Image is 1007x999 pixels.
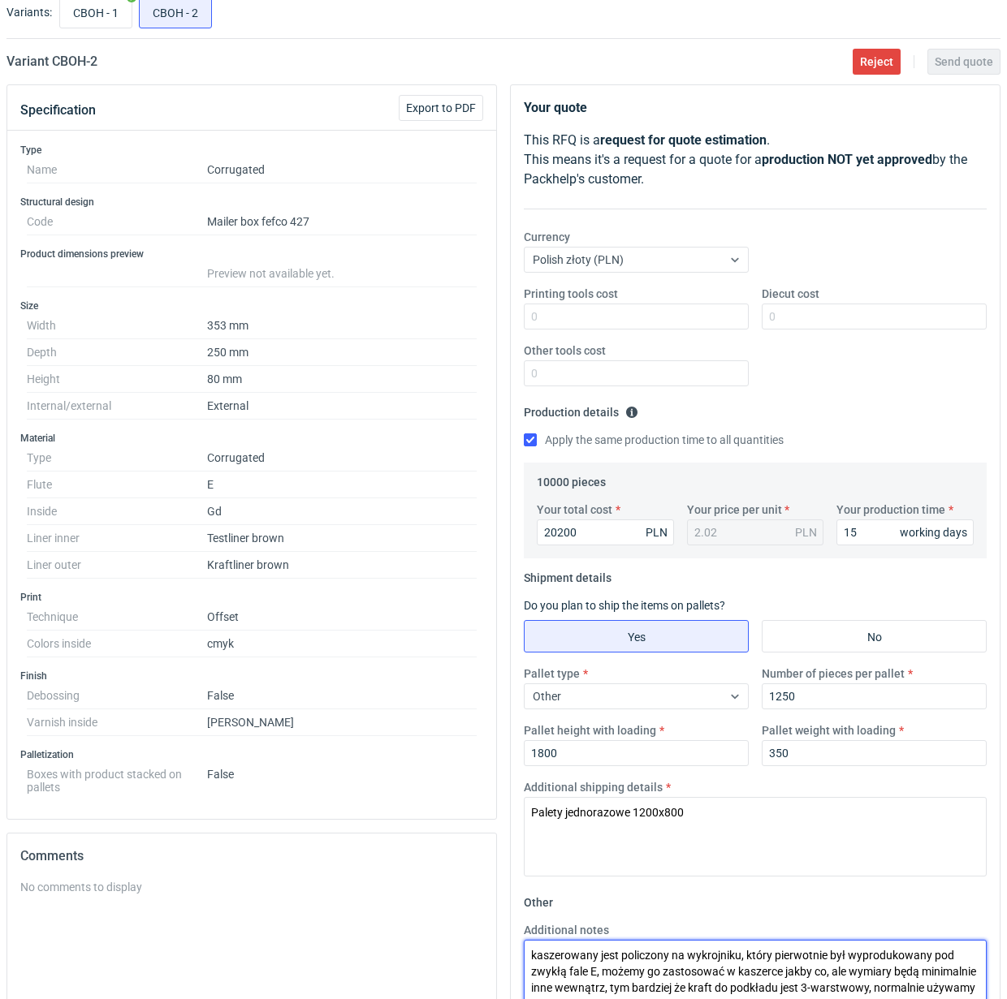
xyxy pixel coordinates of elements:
span: Export to PDF [406,102,476,114]
h2: Comments [20,846,483,866]
div: PLN [646,524,668,540]
label: No [762,620,987,652]
dt: Type [27,445,207,472]
dd: Gd [207,498,477,525]
dt: Internal/external [27,393,207,420]
dd: 80 mm [207,366,477,393]
dd: 353 mm [207,312,477,339]
dt: Colors inside [27,631,207,657]
dd: Offset [207,604,477,631]
label: Currency [524,229,570,245]
h3: Product dimensions preview [20,248,483,261]
input: 0 [524,304,749,329]
h3: Material [20,432,483,445]
dd: Corrugated [207,157,477,183]
h2: Variant CBOH - 2 [6,52,97,71]
dt: Name [27,157,207,183]
dd: Corrugated [207,445,477,472]
input: 0 [762,683,987,709]
div: working days [900,524,967,540]
label: Additional notes [524,922,609,938]
label: Other tools cost [524,342,606,359]
legend: Shipment details [524,565,612,584]
input: 0 [524,360,749,386]
dd: [PERSON_NAME] [207,709,477,736]
label: Pallet height with loading [524,722,656,738]
legend: Production details [524,399,638,419]
label: Variants: [6,4,52,20]
legend: Other [524,889,553,909]
dt: Varnish inside [27,709,207,736]
h3: Structural design [20,196,483,209]
dt: Technique [27,604,207,631]
span: Polish złoty (PLN) [533,253,624,266]
dd: External [207,393,477,420]
dt: Boxes with product stacked on pallets [27,761,207,794]
label: Additional shipping details [524,779,663,795]
button: Send quote [927,49,1001,75]
dd: False [207,683,477,709]
button: Reject [853,49,901,75]
label: Pallet weight with loading [762,722,896,738]
label: Your price per unit [687,502,782,518]
div: PLN [795,524,817,540]
span: Other [533,690,561,703]
span: Reject [860,56,893,67]
strong: request for quote estimation [600,132,767,148]
dt: Code [27,209,207,235]
input: 0 [537,519,674,545]
h3: Type [20,144,483,157]
dt: Width [27,312,207,339]
dd: E [207,472,477,498]
legend: 10000 pieces [537,469,606,489]
strong: Your quote [524,100,587,115]
h3: Palletization [20,748,483,761]
dt: Inside [27,498,207,525]
button: Export to PDF [399,95,483,121]
h3: Print [20,591,483,604]
dt: Height [27,366,207,393]
textarea: Palety jednorazowe 1200x800 [524,797,987,876]
label: Printing tools cost [524,286,618,302]
dd: False [207,761,477,794]
dd: 250 mm [207,339,477,366]
dd: Testliner brown [207,525,477,552]
span: Send quote [935,56,993,67]
dd: Mailer box fefco 427 [207,209,477,235]
label: Yes [524,620,749,652]
input: 0 [524,740,749,766]
label: Apply the same production time to all quantities [524,432,784,448]
h3: Finish [20,670,483,683]
dt: Depth [27,339,207,366]
dt: Liner inner [27,525,207,552]
label: Number of pieces per pallet [762,665,905,682]
label: Diecut cost [762,286,819,302]
label: Do you plan to ship the items on pallets? [524,599,725,612]
label: Pallet type [524,665,580,682]
span: Preview not available yet. [207,267,335,280]
h3: Size [20,299,483,312]
dd: Kraftliner brown [207,552,477,579]
dt: Flute [27,472,207,498]
label: Your production time [836,502,945,518]
button: Specification [20,91,96,130]
input: 0 [762,740,987,766]
strong: production NOT yet approved [762,152,932,167]
input: 0 [762,304,987,329]
dt: Debossing [27,683,207,709]
dt: Liner outer [27,552,207,579]
p: This RFQ is a . This means it's a request for a quote for a by the Packhelp's customer. [524,131,987,189]
dd: cmyk [207,631,477,657]
input: 0 [836,519,974,545]
div: No comments to display [20,879,483,895]
label: Your total cost [537,502,612,518]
